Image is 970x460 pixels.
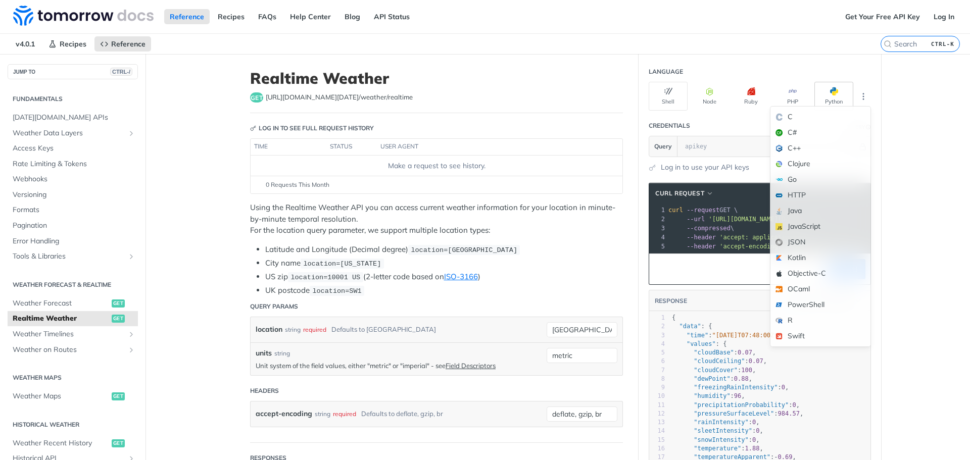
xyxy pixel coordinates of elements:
span: get [112,299,125,308]
div: Swift [770,328,870,344]
span: 0 [792,401,796,408]
h2: Fundamentals [8,94,138,104]
svg: Search [884,40,892,48]
div: Language [649,67,683,76]
div: 12 [649,410,665,418]
div: OCaml [770,281,870,297]
a: Field Descriptors [446,362,496,370]
div: 11 [649,401,665,410]
a: Reference [94,36,151,52]
li: US zip (2-letter code based on ) [265,271,623,283]
span: Pagination [13,221,135,231]
span: location=SW1 [312,287,361,295]
span: { [672,314,675,321]
span: Weather Timelines [13,329,125,339]
a: Log In [928,9,960,24]
div: 14 [649,427,665,435]
span: "data" [679,323,701,330]
button: JUMP TOCTRL-/ [8,64,138,79]
div: 4 [649,233,666,242]
div: 2 [649,215,666,224]
div: 5 [649,242,666,251]
div: C++ [770,140,870,156]
span: 0 [752,419,756,426]
a: Weather Forecastget [8,296,138,311]
span: : , [672,349,756,356]
span: Weather Data Layers [13,128,125,138]
button: RESPONSE [654,296,688,306]
h2: Historical Weather [8,420,138,429]
span: get [112,315,125,323]
span: 0.88 [734,375,749,382]
a: ISO-3166 [444,272,478,281]
li: City name [265,258,623,269]
p: Using the Realtime Weather API you can access current weather information for your location in mi... [250,202,623,236]
span: Versioning [13,190,135,200]
div: 13 [649,418,665,427]
span: Weather Forecast [13,298,109,309]
div: 2 [649,322,665,331]
span: "precipitationProbability" [694,401,789,408]
a: [DATE][DOMAIN_NAME] APIs [8,110,138,125]
th: time [251,139,326,155]
span: : , [672,436,760,443]
div: string [274,349,290,358]
a: Get Your Free API Key [840,9,926,24]
span: 100 [741,367,752,374]
span: 0 [752,436,756,443]
span: 0 [756,427,759,434]
div: 6 [649,357,665,366]
div: 16 [649,444,665,453]
div: string [315,406,330,421]
span: GET \ [668,207,738,214]
p: Unit system of the field values, either "metric" or "imperial" - see [256,361,542,370]
a: FAQs [253,9,282,24]
button: Show subpages for Weather on Routes [127,346,135,354]
svg: Key [250,125,256,131]
span: 96 [734,392,741,399]
span: : , [672,367,756,374]
span: 0 Requests This Month [266,180,329,189]
a: Weather Mapsget [8,389,138,404]
div: 3 [649,331,665,340]
span: "cloudCeiling" [694,357,745,365]
h1: Realtime Weather [250,69,623,87]
input: apikey [680,136,857,157]
span: --header [687,243,716,250]
span: "freezingRainIntensity" [694,384,778,391]
a: API Status [368,9,415,24]
button: Node [690,82,729,111]
button: PHP [773,82,812,111]
div: Clojure [770,156,870,172]
span: "sleetIntensity" [694,427,752,434]
div: Query Params [250,302,298,311]
span: --header [687,234,716,241]
div: string [285,322,301,337]
h2: Weather Forecast & realtime [8,280,138,289]
div: JSON [770,234,870,250]
span: 1.88 [745,445,760,452]
button: Copy to clipboard [654,262,668,277]
span: --compressed [687,225,731,232]
span: location=[GEOGRAPHIC_DATA] [411,246,517,254]
div: 7 [649,366,665,375]
a: Pagination [8,218,138,233]
span: Weather Recent History [13,438,109,448]
div: Go [770,172,870,187]
div: 15 [649,436,665,444]
span: "snowIntensity" [694,436,748,443]
span: : , [672,401,800,408]
div: 5 [649,348,665,357]
div: required [303,322,326,337]
div: 9 [649,383,665,392]
span: get [112,439,125,447]
span: CTRL-/ [110,68,132,76]
span: "rainIntensity" [694,419,748,426]
a: Formats [8,202,138,218]
span: 984.57 [778,410,800,417]
span: "pressureSurfaceLevel" [694,410,774,417]
span: : , [672,384,789,391]
div: 1 [649,206,666,215]
a: Versioning [8,187,138,202]
span: : , [672,419,760,426]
